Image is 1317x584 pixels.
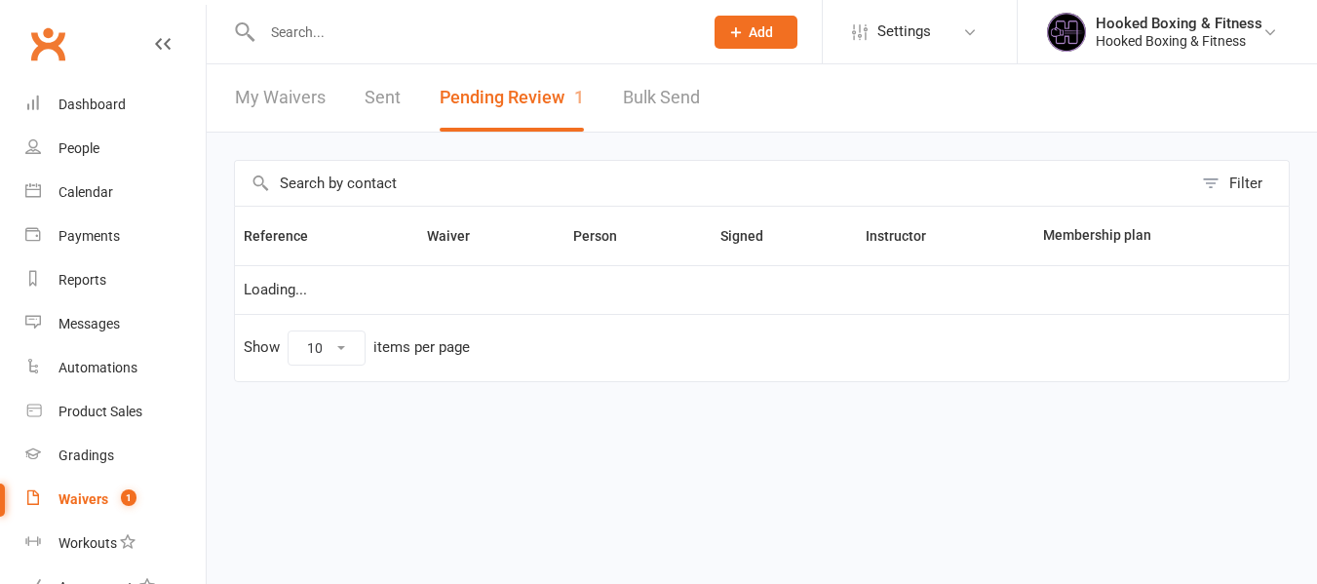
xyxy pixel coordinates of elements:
a: Clubworx [23,19,72,68]
a: Calendar [25,171,206,214]
a: Sent [365,64,401,132]
a: People [25,127,206,171]
button: Signed [720,224,785,248]
div: Workouts [58,535,117,551]
button: Waiver [427,224,491,248]
span: Instructor [866,228,948,244]
span: Reference [244,228,329,244]
div: Payments [58,228,120,244]
span: 1 [574,87,584,107]
button: Pending Review1 [440,64,584,132]
a: Reports [25,258,206,302]
button: Instructor [866,224,948,248]
div: Calendar [58,184,113,200]
input: Search... [256,19,689,46]
div: Hooked Boxing & Fitness [1096,15,1262,32]
span: Add [749,24,773,40]
div: Filter [1229,172,1262,195]
div: Dashboard [58,97,126,112]
button: Person [573,224,639,248]
th: Membership plan [1034,207,1258,265]
a: Payments [25,214,206,258]
div: Product Sales [58,404,142,419]
button: Filter [1192,161,1289,206]
div: Hooked Boxing & Fitness [1096,32,1262,50]
a: Dashboard [25,83,206,127]
div: Automations [58,360,137,375]
a: Bulk Send [623,64,700,132]
span: Signed [720,228,785,244]
a: Waivers 1 [25,478,206,522]
div: Waivers [58,491,108,507]
a: Messages [25,302,206,346]
div: People [58,140,99,156]
span: 1 [121,489,136,506]
button: Reference [244,224,329,248]
a: Gradings [25,434,206,478]
span: Person [573,228,639,244]
a: Workouts [25,522,206,565]
a: My Waivers [235,64,326,132]
a: Automations [25,346,206,390]
span: Waiver [427,228,491,244]
div: Messages [58,316,120,331]
input: Search by contact [235,161,1192,206]
div: items per page [373,339,470,356]
a: Product Sales [25,390,206,434]
span: Settings [877,10,931,54]
img: thumb_image1731986243.png [1047,13,1086,52]
div: Show [244,331,470,366]
div: Reports [58,272,106,288]
div: Gradings [58,448,114,463]
td: Loading... [235,265,1289,314]
button: Add [715,16,797,49]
